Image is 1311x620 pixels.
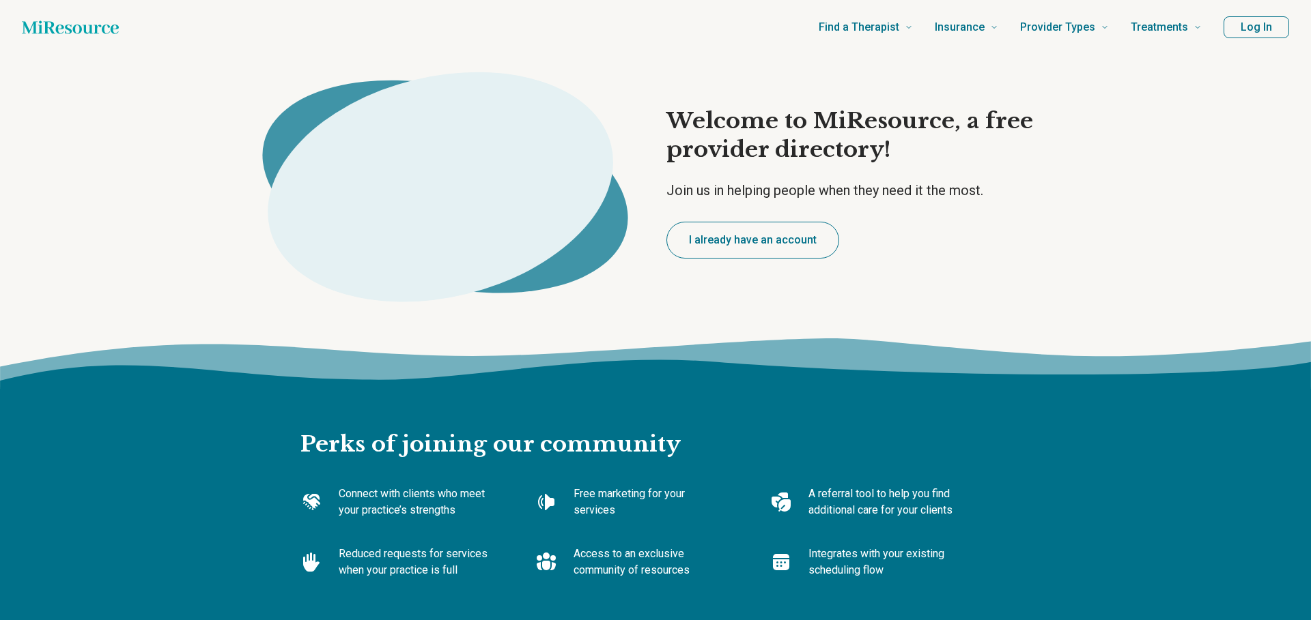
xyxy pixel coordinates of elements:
[808,486,961,518] p: A referral tool to help you find additional care for your clients
[666,107,1071,164] h1: Welcome to MiResource, a free provider directory!
[300,387,1011,459] h2: Perks of joining our community
[574,486,727,518] p: Free marketing for your services
[339,546,492,578] p: Reduced requests for services when your practice is full
[666,181,1071,200] p: Join us in helping people when they need it the most.
[574,546,727,578] p: Access to an exclusive community of resources
[935,18,985,37] span: Insurance
[819,18,899,37] span: Find a Therapist
[339,486,492,518] p: Connect with clients who meet your practice’s strengths
[808,546,961,578] p: Integrates with your existing scheduling flow
[1020,18,1095,37] span: Provider Types
[666,222,839,259] button: I already have an account
[22,14,119,41] a: Home page
[1224,16,1289,38] button: Log In
[1131,18,1188,37] span: Treatments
